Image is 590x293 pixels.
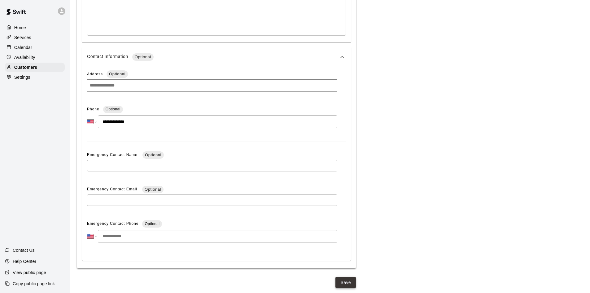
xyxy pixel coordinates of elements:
[107,71,128,77] span: Optional
[87,219,138,229] span: Emergency Contact Phone
[5,53,65,62] a: Availability
[5,43,65,52] a: Calendar
[87,153,139,157] span: Emergency Contact Name
[87,53,339,61] div: Contact Information
[13,269,46,276] p: View public page
[14,34,31,41] p: Services
[142,152,164,158] span: Optional
[5,23,65,32] a: Home
[145,222,160,226] span: Optional
[13,258,36,264] p: Help Center
[14,74,30,80] p: Settings
[335,277,356,288] button: Save
[13,281,55,287] p: Copy public page link
[14,24,26,31] p: Home
[5,33,65,42] a: Services
[14,64,37,70] p: Customers
[5,73,65,82] a: Settings
[87,187,138,191] span: Emergency Contact Email
[14,44,32,51] p: Calendar
[82,67,351,261] div: Contact InformationOptional
[5,63,65,72] a: Customers
[14,54,35,60] p: Availability
[132,54,154,60] span: Optional
[82,47,351,67] div: Contact InformationOptional
[13,247,35,253] p: Contact Us
[106,107,120,111] span: Optional
[87,72,103,76] span: Address
[87,104,99,114] span: Phone
[142,186,164,193] span: Optional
